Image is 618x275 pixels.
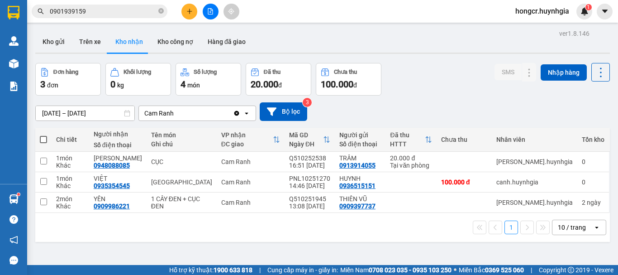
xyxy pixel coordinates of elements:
[494,64,522,80] button: SMS
[243,110,250,117] svg: open
[110,79,115,90] span: 0
[289,195,330,203] div: Q510251945
[260,102,307,121] button: Bộ lọc
[597,4,613,19] button: caret-down
[568,267,574,273] span: copyright
[94,154,142,162] div: KHÁNH LINH
[53,69,78,75] div: Đơn hàng
[504,221,518,234] button: 1
[454,268,456,272] span: ⚪️
[353,82,357,89] span: đ
[9,36,19,46] img: warehouse-icon
[582,199,604,206] div: 2
[94,162,130,169] div: 0948088085
[339,131,381,139] div: Người gửi
[105,63,171,96] button: Khối lượng0kg
[10,256,18,265] span: message
[35,31,72,53] button: Kho gửi
[385,128,437,152] th: Toggle SortBy
[158,8,164,14] span: close-circle
[246,63,311,96] button: Đã thu20.000đ
[10,236,18,244] span: notification
[267,265,338,275] span: Cung cấp máy in - giấy in:
[390,140,425,148] div: HTTT
[496,136,573,143] div: Nhân viên
[593,224,600,231] svg: open
[94,141,142,149] div: Số điện thoại
[582,136,604,143] div: Tồn kho
[289,175,330,182] div: PNL10251270
[339,175,381,182] div: HUYNH
[169,265,252,275] span: Hỗ trợ kỹ thuật:
[587,4,590,10] span: 1
[582,179,604,186] div: 0
[321,79,353,90] span: 100.000
[496,199,573,206] div: nguyen.huynhgia
[144,109,174,118] div: Cam Ranh
[214,266,252,274] strong: 1900 633 818
[158,7,164,16] span: close-circle
[303,98,312,107] sup: 3
[221,179,280,186] div: Cam Ranh
[390,154,432,162] div: 20.000 đ
[217,128,285,152] th: Toggle SortBy
[221,158,280,165] div: Cam Ranh
[9,59,19,68] img: warehouse-icon
[340,265,452,275] span: Miền Nam
[94,182,130,189] div: 0935354545
[8,6,19,19] img: logo-vxr
[316,63,381,96] button: Chưa thu100.000đ
[264,69,280,75] div: Đã thu
[151,179,212,186] div: TX
[585,4,592,10] sup: 1
[151,195,212,210] div: 1 CÂY ĐEN + CỤC ĐEN
[459,265,524,275] span: Miền Bắc
[289,182,330,189] div: 14:46 [DATE]
[228,8,234,14] span: aim
[441,179,487,186] div: 100.000 đ
[207,8,214,14] span: file-add
[285,128,335,152] th: Toggle SortBy
[181,79,185,90] span: 4
[289,162,330,169] div: 16:51 [DATE]
[339,154,381,162] div: TRÂM
[485,266,524,274] strong: 0369 525 060
[587,199,601,206] span: ngày
[72,31,108,53] button: Trên xe
[541,64,587,81] button: Nhập hàng
[187,82,200,89] span: món
[601,7,609,15] span: caret-down
[9,82,19,91] img: solution-icon
[38,8,44,14] span: search
[56,195,85,203] div: 2 món
[56,182,85,189] div: Khác
[17,193,20,196] sup: 1
[496,179,573,186] div: canh.huynhgia
[441,136,487,143] div: Chưa thu
[221,131,273,139] div: VP nhận
[181,4,197,19] button: plus
[56,203,85,210] div: Khác
[117,82,124,89] span: kg
[289,131,323,139] div: Mã GD
[580,7,589,15] img: icon-new-feature
[339,203,376,210] div: 0909397737
[339,140,381,148] div: Số điện thoại
[221,199,280,206] div: Cam Ranh
[369,266,452,274] strong: 0708 023 035 - 0935 103 250
[56,162,85,169] div: Khác
[221,140,273,148] div: ĐC giao
[50,6,157,16] input: Tìm tên, số ĐT hoặc mã đơn
[108,31,150,53] button: Kho nhận
[94,195,142,203] div: YÊN
[94,203,130,210] div: 0909986221
[496,158,573,165] div: nguyen.huynhgia
[339,182,376,189] div: 0936515151
[194,69,217,75] div: Số lượng
[94,175,142,182] div: VIỆT
[176,63,241,96] button: Số lượng4món
[186,8,193,14] span: plus
[36,106,134,121] input: Select a date range.
[151,140,212,148] div: Ghi chú
[151,131,212,139] div: Tên món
